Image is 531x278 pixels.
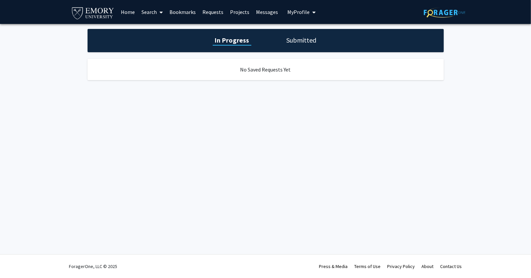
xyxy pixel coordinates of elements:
a: Terms of Use [355,263,381,269]
a: About [422,263,434,269]
a: Home [118,0,138,24]
a: Contact Us [440,263,462,269]
a: Projects [227,0,253,24]
span: My Profile [287,9,310,15]
div: No Saved Requests Yet [88,59,444,80]
img: ForagerOne Logo [424,7,465,18]
iframe: Chat [5,248,28,273]
h1: In Progress [213,36,251,45]
a: Press & Media [319,263,348,269]
div: ForagerOne, LLC © 2025 [69,255,118,278]
a: Requests [199,0,227,24]
a: Privacy Policy [388,263,415,269]
a: Messages [253,0,281,24]
img: Emory University Logo [71,5,115,20]
a: Bookmarks [166,0,199,24]
a: Search [138,0,166,24]
h1: Submitted [285,36,319,45]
